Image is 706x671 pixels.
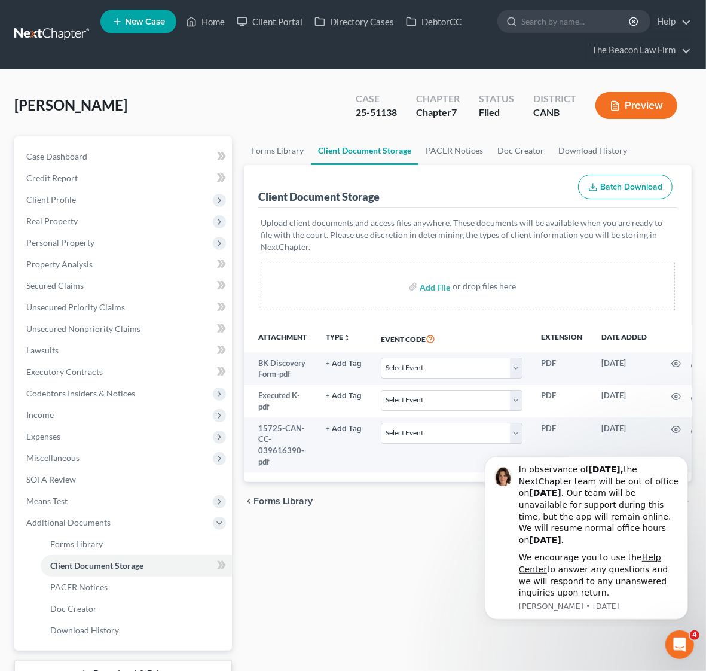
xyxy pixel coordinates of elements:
th: Extension [532,325,592,352]
a: + Add Tag [326,390,362,401]
span: Case Dashboard [26,151,87,161]
a: Client Document Storage [311,136,418,165]
span: Unsecured Priority Claims [26,302,125,312]
a: Doc Creator [41,598,232,620]
div: Chapter [416,92,460,106]
a: Unsecured Priority Claims [17,297,232,318]
span: 7 [451,106,457,118]
th: Event Code [371,325,531,352]
span: Client Document Storage [50,560,143,571]
a: PACER Notices [418,136,490,165]
button: chevron_left Forms Library [244,496,313,506]
span: 4 [690,630,699,640]
td: PDF [532,352,592,385]
button: Batch Download [578,175,673,200]
a: Lawsuits [17,340,232,361]
span: Batch Download [600,182,662,192]
i: chevron_left [244,496,253,506]
a: Case Dashboard [17,146,232,167]
span: Property Analysis [26,259,93,269]
span: Executory Contracts [26,367,103,377]
button: + Add Tag [326,360,362,368]
span: SOFA Review [26,474,76,484]
a: Secured Claims [17,275,232,297]
p: Upload client documents and access files anywhere. These documents will be available when you are... [261,217,675,253]
td: 15725-CAN-CC-039616390-pdf [244,417,316,472]
span: Forms Library [253,496,313,506]
span: Codebtors Insiders & Notices [26,388,135,398]
span: [PERSON_NAME] [14,96,127,114]
button: + Add Tag [326,425,362,433]
td: PDF [532,417,592,472]
iframe: Intercom notifications message [467,446,706,627]
a: Client Portal [231,11,308,32]
a: Download History [41,620,232,641]
a: Forms Library [244,136,311,165]
div: Chapter [416,106,460,120]
span: Client Profile [26,194,76,205]
div: Status [479,92,514,106]
td: [DATE] [592,352,657,385]
a: Doc Creator [490,136,551,165]
a: + Add Tag [326,358,362,369]
span: New Case [125,17,165,26]
th: Date added [592,325,657,352]
div: CANB [533,106,576,120]
td: Executed K-pdf [244,385,316,418]
div: District [533,92,576,106]
td: PDF [532,385,592,418]
div: or drop files here [453,280,516,292]
span: Doc Creator [50,603,97,614]
span: Income [26,410,54,420]
td: BK Discovery Form-pdf [244,352,316,385]
a: + Add Tag [326,423,362,434]
i: unfold_more [343,334,350,341]
a: DebtorCC [400,11,467,32]
span: Credit Report [26,173,78,183]
div: 25-51138 [356,106,397,120]
a: PACER Notices [41,577,232,598]
button: TYPEunfold_more [326,334,350,341]
div: Case [356,92,397,106]
span: Lawsuits [26,345,59,355]
a: Directory Cases [308,11,400,32]
a: Property Analysis [17,254,232,275]
span: Expenses [26,431,60,441]
a: SOFA Review [17,469,232,490]
a: Home [180,11,231,32]
span: Personal Property [26,237,94,248]
span: Real Property [26,216,78,226]
td: [DATE] [592,417,657,472]
a: Executory Contracts [17,361,232,383]
div: Client Document Storage [258,190,380,204]
span: PACER Notices [50,582,108,592]
a: Client Document Storage [41,555,232,577]
button: + Add Tag [326,392,362,400]
span: Additional Documents [26,517,111,527]
a: Credit Report [17,167,232,189]
a: Unsecured Nonpriority Claims [17,318,232,340]
span: Means Test [26,496,68,506]
span: Miscellaneous [26,453,80,463]
span: Forms Library [50,539,103,549]
span: Unsecured Nonpriority Claims [26,324,140,334]
span: Secured Claims [26,280,84,291]
iframe: Intercom live chat [665,630,694,659]
span: Download History [50,625,119,635]
button: Preview [595,92,677,119]
div: Filed [479,106,514,120]
a: Help [651,11,691,32]
td: [DATE] [592,385,657,418]
a: Forms Library [41,533,232,555]
input: Search by name... [521,10,631,32]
